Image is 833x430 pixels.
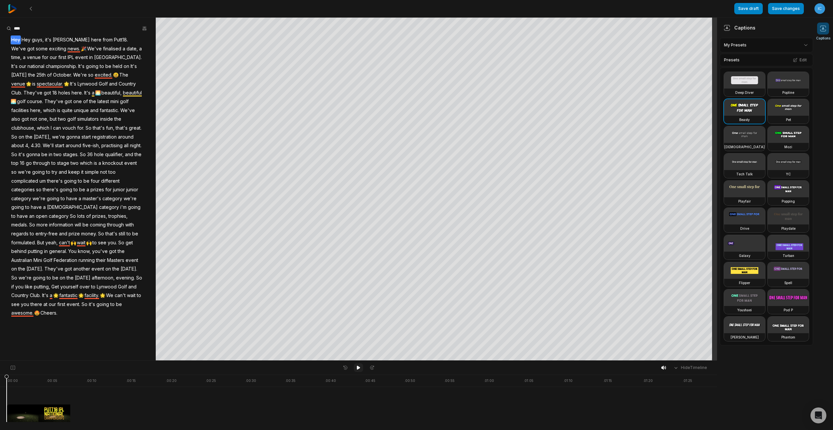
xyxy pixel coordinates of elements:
[42,141,54,150] span: We'll
[21,115,29,124] span: got
[119,71,129,80] span: The
[11,80,26,89] span: venue
[44,35,52,44] span: it's
[816,36,830,41] span: Captions
[127,203,141,212] span: going
[128,124,142,133] span: great.
[11,133,18,142] span: So
[104,150,124,159] span: qualifier,
[11,238,36,247] span: formulated.
[107,238,118,247] span: you.
[11,168,17,177] span: so
[26,265,44,274] span: [DATE].
[82,141,101,150] span: five-ish,
[18,62,27,71] span: our
[102,159,124,168] span: knockout
[60,194,66,203] span: to
[25,203,30,212] span: to
[52,274,59,282] span: be
[36,124,50,133] span: which
[31,168,45,177] span: going
[105,229,118,238] span: that's
[52,89,58,97] span: 18
[92,124,105,133] span: that's
[53,150,62,159] span: two
[64,97,73,106] span: got
[113,35,129,44] span: Putt18.
[98,203,120,212] span: category
[41,150,48,159] span: be
[83,89,91,97] span: It's
[734,3,763,14] button: Save draft
[91,212,108,221] span: prizes,
[11,274,18,282] span: So
[52,35,90,44] span: [PERSON_NAME]
[73,71,87,80] span: We're
[810,407,826,423] div: Open Intercom Messenger
[58,229,68,238] span: and
[77,80,98,89] span: Lynwood
[78,256,95,265] span: running
[43,89,52,97] span: got
[106,220,125,229] span: through
[782,199,795,204] h3: Popping
[68,168,81,177] span: keep
[43,247,48,256] span: in
[102,44,122,53] span: finalised
[123,194,137,203] span: we're
[11,177,39,186] span: complicated
[101,89,122,97] span: beautiful,
[83,177,90,186] span: be
[117,133,134,142] span: around
[30,203,42,212] span: have
[120,203,127,212] span: i'm
[108,212,128,221] span: trophies,
[735,90,754,95] h3: Deep Diver
[11,194,32,203] span: category
[64,265,73,274] span: got
[786,171,791,177] h3: YC
[79,150,86,159] span: So
[118,80,137,89] span: Country
[724,24,755,31] div: Captions
[781,226,796,231] h3: Playdate
[59,185,73,194] span: going
[108,168,116,177] span: too
[42,185,59,194] span: there's
[36,71,46,80] span: 25th
[783,253,794,258] h3: Turban
[11,220,28,229] span: medals.
[82,220,89,229] span: be
[25,133,33,142] span: the
[67,115,77,124] span: golf
[11,44,27,53] span: We've
[93,53,142,62] span: [GEOGRAPHIC_DATA].
[8,4,17,13] img: reap
[11,124,36,133] span: clubhouse,
[11,159,19,168] span: top
[88,53,93,62] span: in
[41,53,49,62] span: for
[54,141,65,150] span: start
[53,256,78,265] span: Federation
[45,238,58,247] span: yeah,
[27,247,43,256] span: putting
[91,247,108,256] span: you've
[48,247,68,256] span: general.
[28,220,36,229] span: So
[73,106,89,115] span: unique
[11,53,22,62] span: time,
[671,363,709,373] button: HideTimeline
[11,106,29,115] span: facilities
[81,229,97,238] span: money.
[134,150,142,159] span: the
[139,44,142,53] span: a
[48,44,67,53] span: exciting
[89,220,106,229] span: coming
[36,80,64,89] span: spectacular.
[77,124,85,133] span: for.
[45,62,78,71] span: championship.
[69,80,77,89] span: It's
[66,194,78,203] span: have
[97,238,107,247] span: see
